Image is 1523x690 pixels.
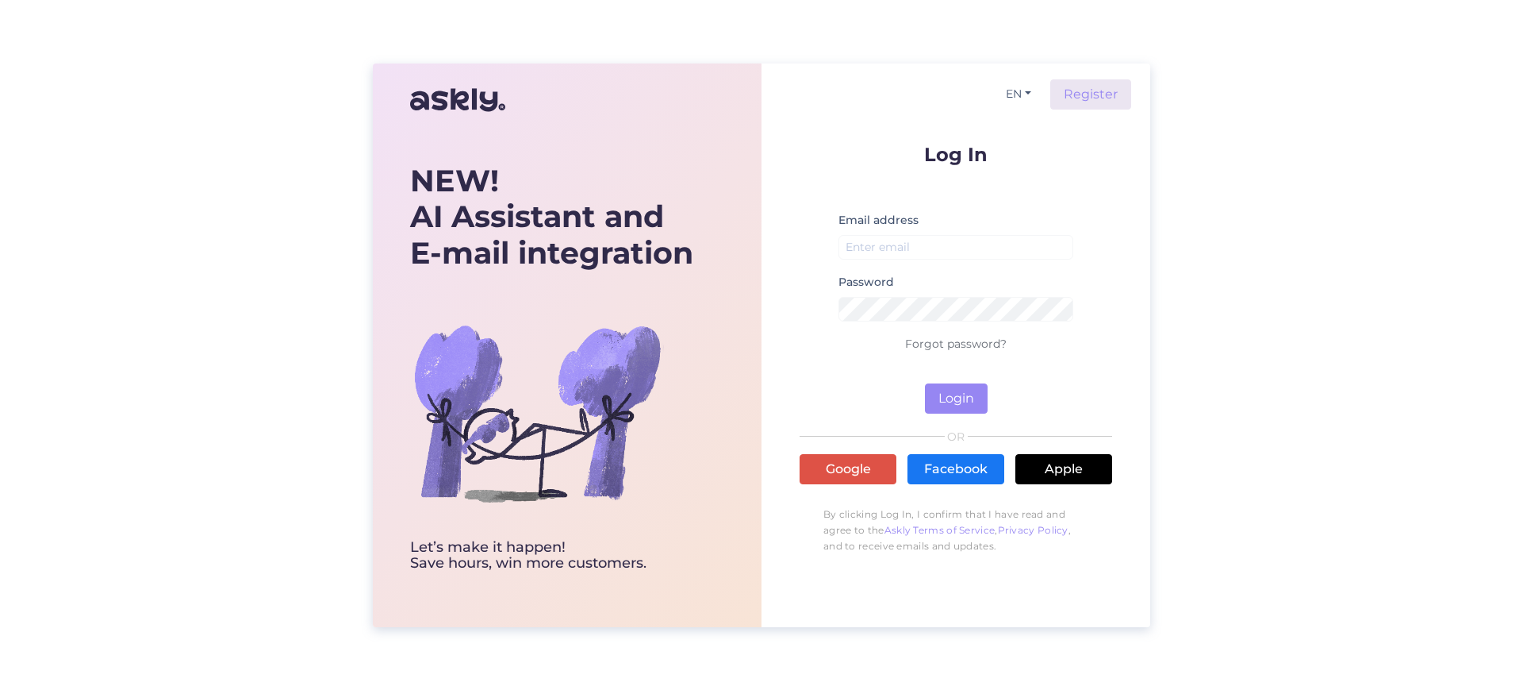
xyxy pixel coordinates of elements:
a: Forgot password? [905,337,1007,351]
a: Facebook [907,454,1004,484]
b: NEW! [410,162,499,199]
input: Enter email [838,235,1073,260]
p: Log In [800,145,1112,164]
a: Askly Terms of Service [884,524,996,536]
label: Password [838,274,894,291]
button: EN [999,83,1038,106]
div: Let’s make it happen! Save hours, win more customers. [410,540,693,572]
a: Google [800,454,896,484]
label: Email address [838,212,919,229]
img: Askly [410,81,505,119]
a: Apple [1015,454,1112,484]
span: OR [945,431,968,442]
img: bg-askly [410,286,664,540]
div: AI Assistant and E-mail integration [410,163,693,272]
p: By clicking Log In, I confirm that I have read and agree to the , , and to receive emails and upd... [800,499,1112,562]
button: Login [925,384,988,414]
a: Register [1050,79,1131,110]
a: Privacy Policy [998,524,1068,536]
